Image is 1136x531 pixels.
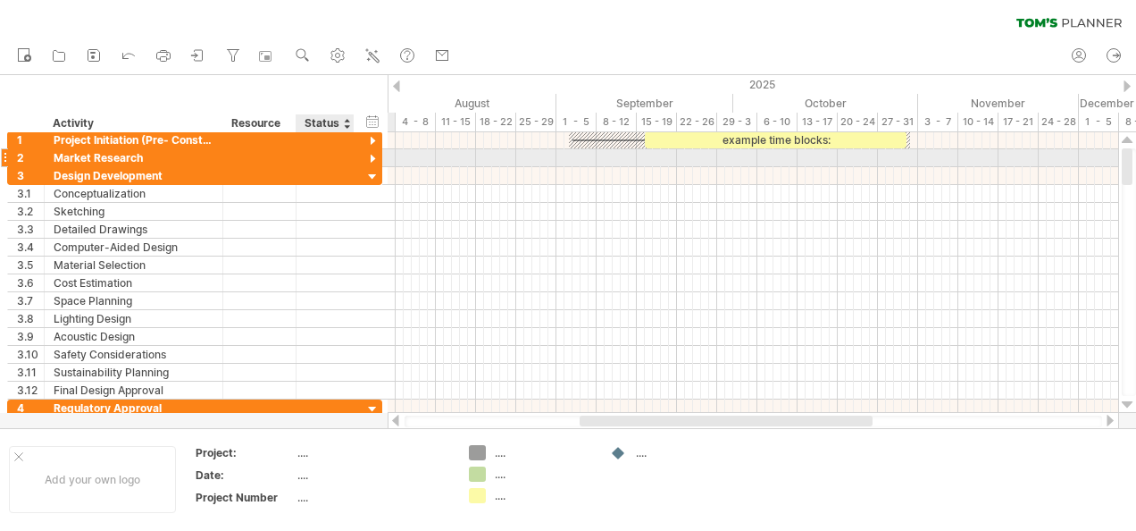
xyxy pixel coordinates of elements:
[17,292,44,309] div: 3.7
[196,490,294,505] div: Project Number
[958,113,998,131] div: 10 - 14
[556,94,733,113] div: September 2025
[495,488,592,503] div: ....
[54,167,213,184] div: Design Development
[54,400,213,417] div: Regulatory Approval
[54,328,213,345] div: Acoustic Design
[17,257,44,274] div: 3.5
[918,113,958,131] div: 3 - 7
[1079,113,1119,131] div: 1 - 5
[54,221,213,238] div: Detailed Drawings
[17,274,44,291] div: 3.6
[17,364,44,381] div: 3.11
[757,113,798,131] div: 6 - 10
[54,274,213,291] div: Cost Estimation
[54,185,213,202] div: Conceptualization
[677,113,717,131] div: 22 - 26
[54,382,213,399] div: Final Design Approval
[637,113,677,131] div: 15 - 19
[54,149,213,166] div: Market Research
[17,131,44,148] div: 1
[798,113,838,131] div: 13 - 17
[597,113,637,131] div: 8 - 12
[297,468,447,483] div: ....
[733,94,918,113] div: October 2025
[54,203,213,220] div: Sketching
[17,221,44,238] div: 3.3
[838,113,878,131] div: 20 - 24
[54,310,213,327] div: Lighting Design
[17,346,44,363] div: 3.10
[495,467,592,482] div: ....
[998,113,1039,131] div: 17 - 21
[388,94,556,113] div: August 2025
[54,346,213,363] div: Safety Considerations
[297,490,447,505] div: ....
[54,364,213,381] div: Sustainability Planning
[17,310,44,327] div: 3.8
[17,328,44,345] div: 3.9
[396,113,436,131] div: 4 - 8
[717,113,757,131] div: 29 - 3
[196,445,294,460] div: Project:
[918,94,1079,113] div: November 2025
[231,114,286,132] div: Resource
[17,400,44,417] div: 4
[436,113,476,131] div: 11 - 15
[516,113,556,131] div: 25 - 29
[878,113,918,131] div: 27 - 31
[54,257,213,274] div: Material Selection
[1039,113,1079,131] div: 24 - 28
[645,131,906,148] div: example time blocks:
[495,445,592,460] div: ....
[54,239,213,256] div: Computer-Aided Design
[17,185,44,202] div: 3.1
[17,149,44,166] div: 2
[54,292,213,309] div: Space Planning
[476,113,516,131] div: 18 - 22
[53,114,213,132] div: Activity
[556,113,597,131] div: 1 - 5
[54,131,213,148] div: Project Initiation (Pre- Construction)
[636,445,733,460] div: ....
[17,167,44,184] div: 3
[17,382,44,399] div: 3.12
[297,445,447,460] div: ....
[17,239,44,256] div: 3.4
[17,203,44,220] div: 3.2
[196,468,294,483] div: Date:
[9,446,176,513] div: Add your own logo
[305,114,344,132] div: Status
